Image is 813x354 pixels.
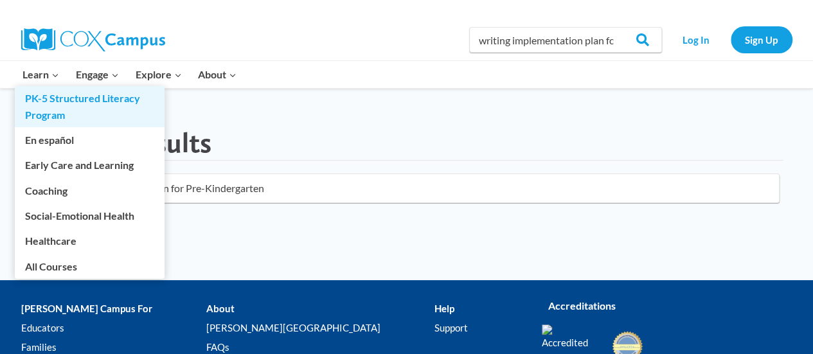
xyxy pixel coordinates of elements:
[15,61,68,88] button: Child menu of Learn
[15,61,245,88] nav: Primary Navigation
[668,26,792,53] nav: Secondary Navigation
[67,61,127,88] button: Child menu of Engage
[15,178,165,202] a: Coaching
[548,299,616,312] strong: Accreditations
[15,86,165,127] a: PK-5 Structured Literacy Program
[668,26,724,53] a: Log In
[21,319,206,338] a: Educators
[434,319,522,338] a: Support
[469,27,662,53] input: Search Cox Campus
[15,153,165,177] a: Early Care and Learning
[206,319,434,338] a: [PERSON_NAME][GEOGRAPHIC_DATA]
[127,61,190,88] button: Child menu of Explore
[731,26,792,53] a: Sign Up
[15,229,165,253] a: Healthcare
[34,173,780,203] input: Search for...
[15,204,165,228] a: Social-Emotional Health
[15,254,165,278] a: All Courses
[190,61,245,88] button: Child menu of About
[21,28,165,51] img: Cox Campus
[15,128,165,152] a: En español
